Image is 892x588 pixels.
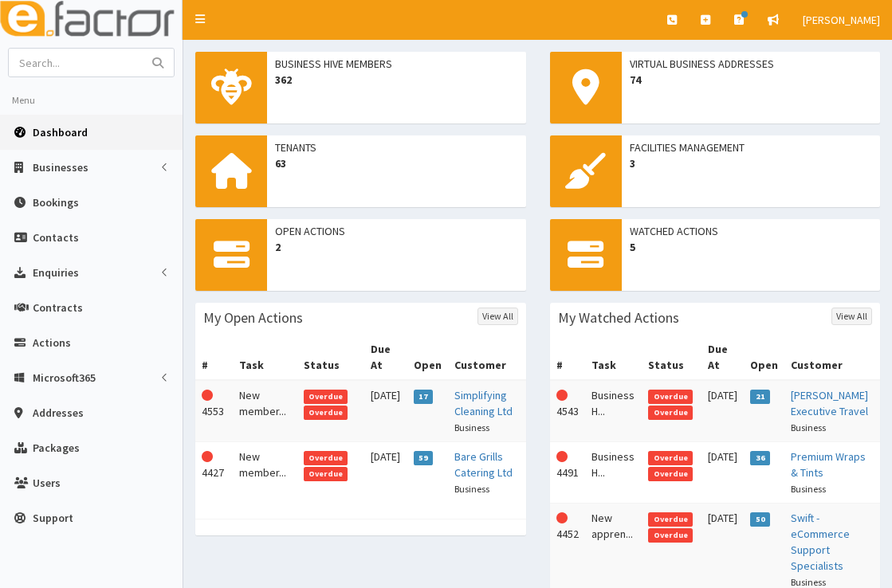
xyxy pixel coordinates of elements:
[304,467,348,481] span: Overdue
[304,451,348,465] span: Overdue
[297,335,364,380] th: Status
[33,511,73,525] span: Support
[195,380,233,442] td: 4553
[454,483,489,495] small: Business
[33,230,79,245] span: Contacts
[585,335,642,380] th: Task
[791,449,866,480] a: Premium Wraps & Tints
[784,335,880,380] th: Customer
[791,511,850,573] a: Swift - eCommerce Support Specialists
[414,451,434,465] span: 59
[550,335,586,380] th: #
[556,451,568,462] i: This Action is overdue!
[791,576,826,588] small: Business
[648,528,693,543] span: Overdue
[803,13,880,27] span: [PERSON_NAME]
[630,56,873,72] span: Virtual Business Addresses
[33,406,84,420] span: Addresses
[9,49,143,76] input: Search...
[550,380,586,442] td: 4543
[630,223,873,239] span: Watched Actions
[33,370,96,385] span: Microsoft365
[233,442,297,504] td: New member...
[364,442,407,504] td: [DATE]
[648,406,693,420] span: Overdue
[33,335,71,350] span: Actions
[407,335,448,380] th: Open
[233,335,297,380] th: Task
[414,390,434,404] span: 17
[556,512,568,523] i: This Action is overdue!
[304,390,348,404] span: Overdue
[364,380,407,442] td: [DATE]
[648,512,693,527] span: Overdue
[642,335,701,380] th: Status
[33,125,88,139] span: Dashboard
[630,139,873,155] span: Facilities Management
[648,467,693,481] span: Overdue
[195,442,233,504] td: 4427
[33,160,88,174] span: Businesses
[630,239,873,255] span: 5
[585,442,642,504] td: Business H...
[477,308,518,325] a: View All
[556,390,568,401] i: This Action is overdue!
[791,483,826,495] small: Business
[701,442,744,504] td: [DATE]
[701,380,744,442] td: [DATE]
[648,451,693,465] span: Overdue
[33,265,79,280] span: Enquiries
[791,421,826,433] small: Business
[648,390,693,404] span: Overdue
[744,335,784,380] th: Open
[791,388,868,418] a: [PERSON_NAME] Executive Travel
[448,335,526,380] th: Customer
[275,72,518,88] span: 362
[203,311,303,325] h3: My Open Actions
[202,390,213,401] i: This Action is overdue!
[558,311,679,325] h3: My Watched Actions
[33,300,83,315] span: Contracts
[202,451,213,462] i: This Action is overdue!
[275,155,518,171] span: 63
[454,421,489,433] small: Business
[275,56,518,72] span: Business Hive Members
[630,72,873,88] span: 74
[33,476,61,490] span: Users
[750,390,770,404] span: 21
[831,308,872,325] a: View All
[33,195,79,210] span: Bookings
[364,335,407,380] th: Due At
[750,512,770,527] span: 50
[630,155,873,171] span: 3
[750,451,770,465] span: 36
[195,335,233,380] th: #
[550,442,586,504] td: 4491
[233,380,297,442] td: New member...
[275,139,518,155] span: Tenants
[454,449,513,480] a: Bare Grills Catering Ltd
[454,388,513,418] a: Simplifying Cleaning Ltd
[701,335,744,380] th: Due At
[275,239,518,255] span: 2
[304,406,348,420] span: Overdue
[33,441,80,455] span: Packages
[275,223,518,239] span: Open Actions
[585,380,642,442] td: Business H...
